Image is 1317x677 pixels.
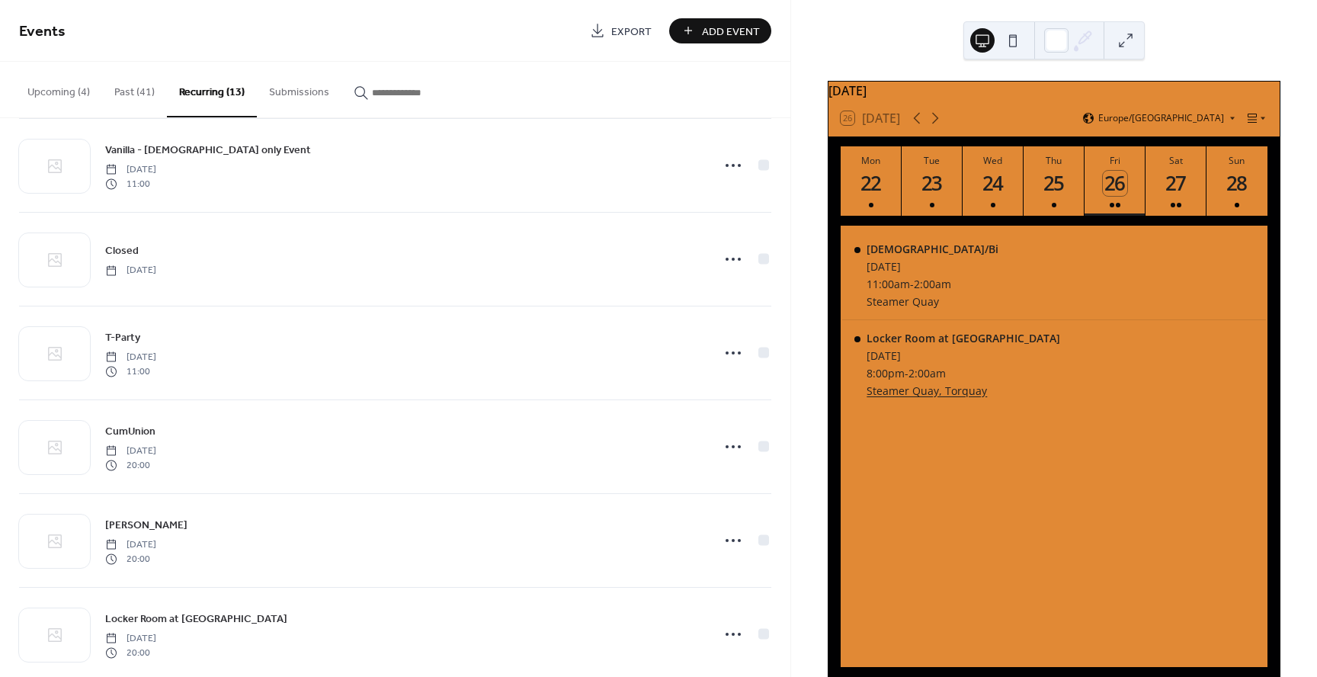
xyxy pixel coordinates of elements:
[105,364,156,378] span: 11:00
[1211,154,1263,167] div: Sun
[105,444,156,458] span: [DATE]
[902,146,963,216] button: Tue23
[867,383,1060,398] a: Steamer Quay, Torquay
[1146,146,1206,216] button: Sat27
[867,294,998,309] div: Steamer Quay
[1225,171,1250,196] div: 28
[906,154,958,167] div: Tue
[105,538,156,552] span: [DATE]
[859,171,884,196] div: 22
[920,171,945,196] div: 23
[611,24,652,40] span: Export
[1164,171,1189,196] div: 27
[867,277,910,291] span: 11:00am
[105,518,187,534] span: [PERSON_NAME]
[910,277,914,291] span: -
[908,366,946,380] span: 2:00am
[867,242,998,256] div: [DEMOGRAPHIC_DATA]/Bi
[105,264,156,278] span: [DATE]
[102,62,167,116] button: Past (41)
[105,243,139,259] span: Closed
[19,17,66,47] span: Events
[867,259,998,274] div: [DATE]
[105,242,139,259] a: Closed
[1150,154,1202,167] div: Sat
[963,146,1024,216] button: Wed24
[914,277,951,291] span: 2:00am
[105,351,156,364] span: [DATE]
[105,330,140,346] span: T-Party
[1085,146,1146,216] button: Fri26
[845,154,897,167] div: Mon
[905,366,908,380] span: -
[105,424,155,440] span: CumUnion
[105,422,155,440] a: CumUnion
[828,82,1280,100] div: [DATE]
[1024,146,1085,216] button: Thu25
[867,348,1060,363] div: [DATE]
[967,154,1019,167] div: Wed
[981,171,1006,196] div: 24
[105,646,156,659] span: 20:00
[702,24,760,40] span: Add Event
[1089,154,1141,167] div: Fri
[105,552,156,566] span: 20:00
[257,62,341,116] button: Submissions
[105,141,311,159] a: Vanilla - [DEMOGRAPHIC_DATA] only Event
[1042,171,1067,196] div: 25
[167,62,257,117] button: Recurring (13)
[841,146,902,216] button: Mon22
[105,329,140,346] a: T-Party
[15,62,102,116] button: Upcoming (4)
[105,163,156,177] span: [DATE]
[867,331,1060,345] div: Locker Room at [GEOGRAPHIC_DATA]
[105,143,311,159] span: Vanilla - [DEMOGRAPHIC_DATA] only Event
[1206,146,1267,216] button: Sun28
[867,366,905,380] span: 8:00pm
[105,610,287,627] a: Locker Room at [GEOGRAPHIC_DATA]
[105,611,287,627] span: Locker Room at [GEOGRAPHIC_DATA]
[669,18,771,43] button: Add Event
[105,632,156,646] span: [DATE]
[105,516,187,534] a: [PERSON_NAME]
[1103,171,1128,196] div: 26
[578,18,663,43] a: Export
[105,458,156,472] span: 20:00
[105,177,156,191] span: 11:00
[1028,154,1080,167] div: Thu
[1098,114,1224,123] span: Europe/[GEOGRAPHIC_DATA]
